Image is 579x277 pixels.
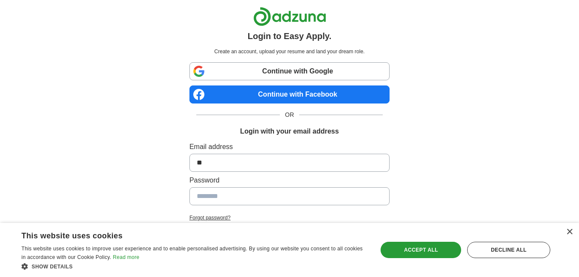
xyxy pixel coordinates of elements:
a: Read more, opens a new window [113,254,139,260]
span: This website uses cookies to improve user experience and to enable personalised advertising. By u... [21,246,363,260]
h1: Login with your email address [240,126,339,137]
img: Adzuna logo [253,7,326,26]
div: Close [566,229,573,235]
span: OR [280,110,299,119]
p: Create an account, upload your resume and land your dream role. [191,48,388,55]
a: Forgot password? [189,214,390,222]
label: Email address [189,142,390,152]
div: Decline all [467,242,550,258]
a: Continue with Facebook [189,85,390,103]
h1: Login to Easy Apply. [248,30,332,43]
span: Show details [32,264,73,270]
div: Show details [21,262,367,271]
a: Continue with Google [189,62,390,80]
label: Password [189,175,390,186]
div: Accept all [381,242,461,258]
div: This website uses cookies [21,228,346,241]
